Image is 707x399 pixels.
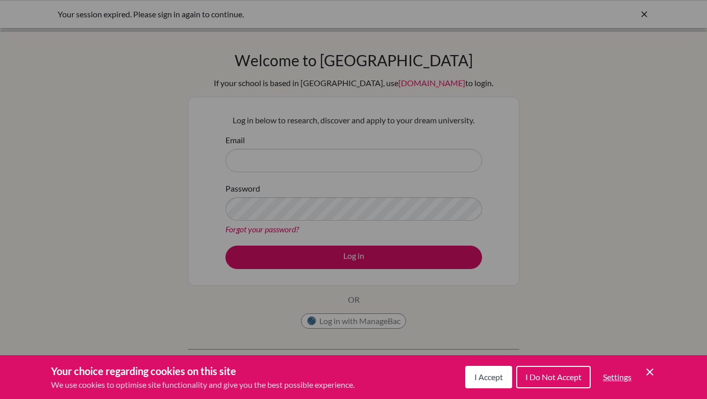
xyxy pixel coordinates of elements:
button: Save and close [644,366,656,378]
button: I Accept [465,366,512,388]
span: I Do Not Accept [525,372,582,382]
span: Settings [603,372,632,382]
button: Settings [595,367,640,387]
p: We use cookies to optimise site functionality and give you the best possible experience. [51,379,355,391]
button: I Do Not Accept [516,366,591,388]
span: I Accept [474,372,503,382]
h3: Your choice regarding cookies on this site [51,363,355,379]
